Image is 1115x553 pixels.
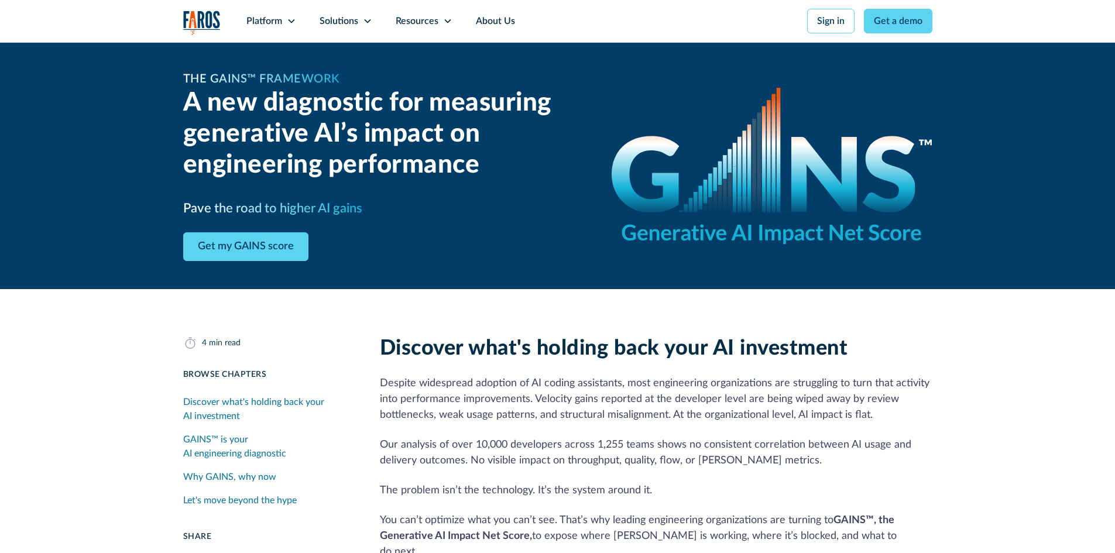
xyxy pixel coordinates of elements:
div: Resources [396,14,438,28]
h3: Pave the road to higher AI gains [183,199,362,218]
p: Despite widespread adoption of AI coding assistants, most engineering organizations are strugglin... [380,376,932,423]
div: Discover what's holding back your AI investment [183,395,352,423]
img: Logo of the analytics and reporting company Faros. [183,11,221,35]
a: home [183,11,221,35]
a: Get my GAINS score [183,232,308,261]
a: Why GAINS, why now [183,465,352,489]
img: GAINS - the Generative AI Impact Net Score logo [612,88,932,244]
div: Solutions [320,14,358,28]
div: Let's move beyond the hype [183,493,297,507]
div: 4 [202,337,207,349]
a: Let's move beyond the hype [183,489,352,512]
h2: A new diagnostic for measuring generative AI’s impact on engineering performance [183,88,584,180]
a: Sign in [807,9,855,33]
a: GAINS™ is your AI engineering diagnostic [183,428,352,465]
div: Why GAINS, why now [183,470,276,484]
p: The problem isn’t the technology. It’s the system around it. [380,483,932,499]
a: Discover what's holding back your AI investment [183,390,352,428]
div: GAINS™ is your AI engineering diagnostic [183,432,352,461]
div: min read [209,337,241,349]
h2: Discover what's holding back your AI investment [380,336,932,361]
h1: The GAINS™ Framework [183,70,339,88]
div: Platform [246,14,282,28]
div: Share [183,531,352,543]
a: Get a demo [864,9,932,33]
div: Browse Chapters [183,369,352,381]
p: Our analysis of over 10,000 developers across 1,255 teams shows no consistent correlation between... [380,437,932,469]
strong: GAINS™, the Generative AI Impact Net Score, [380,515,894,541]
